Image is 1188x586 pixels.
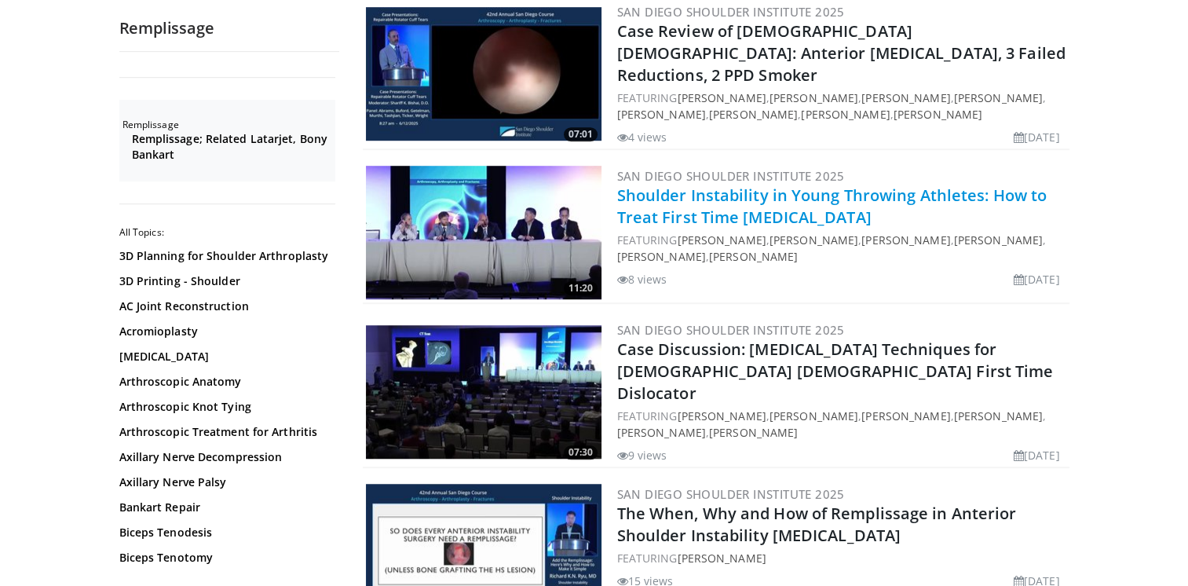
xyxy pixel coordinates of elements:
li: [DATE] [1014,447,1060,463]
a: AC Joint Reconstruction [119,298,331,314]
a: [MEDICAL_DATA] [119,349,331,364]
a: Case Review of [DEMOGRAPHIC_DATA] [DEMOGRAPHIC_DATA]: Anterior [MEDICAL_DATA], 3 Failed Reduction... [617,20,1066,86]
a: Remplissage; Related Latarjet, Bony Bankart [132,131,331,163]
a: [PERSON_NAME] [617,425,706,440]
a: Axillary Nerve Decompression [119,449,331,465]
a: San Diego Shoulder Institute 2025 [617,4,845,20]
img: 5247cb96-4b71-4677-9b51-54a4bd807c77.300x170_q85_crop-smart_upscale.jpg [366,7,601,141]
a: [PERSON_NAME] [894,107,982,122]
h2: Remplissage [119,18,339,38]
span: 07:01 [564,127,598,141]
a: [PERSON_NAME] [709,107,798,122]
div: FEATURING , , , , , [617,232,1066,265]
div: FEATURING , , , , , , , [617,90,1066,123]
a: [PERSON_NAME] [861,90,950,105]
a: [PERSON_NAME] [954,90,1043,105]
a: The When, Why and How of Remplissage in Anterior Shoulder Instability [MEDICAL_DATA] [617,503,1017,546]
a: [PERSON_NAME] [677,90,766,105]
a: Arthroscopic Anatomy [119,374,331,390]
a: [PERSON_NAME] [861,408,950,423]
a: [PERSON_NAME] [801,107,890,122]
a: 3D Planning for Shoulder Arthroplasty [119,248,331,264]
a: Arthroscopic Knot Tying [119,399,331,415]
li: 4 views [617,129,667,145]
a: [PERSON_NAME] [769,90,858,105]
a: Acromioplasty [119,324,331,339]
a: [PERSON_NAME] [861,233,950,247]
a: [PERSON_NAME] [709,249,798,264]
div: FEATURING , , , , , [617,408,1066,441]
img: 089957d1-e8a2-4bfa-a2c4-d0f2a7d897a9.300x170_q85_crop-smart_upscale.jpg [366,325,601,459]
a: 11:20 [366,166,601,299]
span: 07:30 [564,445,598,460]
a: [PERSON_NAME] [709,425,798,440]
div: FEATURING [617,550,1066,566]
li: [DATE] [1014,271,1060,288]
a: Shoulder Instability in Young Throwing Athletes: How to Treat First Time [MEDICAL_DATA] [617,185,1047,228]
img: 51fa72f2-ec25-45c4-9e8e-b591c9cdd494.300x170_q85_crop-smart_upscale.jpg [366,166,601,299]
li: 8 views [617,271,667,288]
a: Axillary Nerve Palsy [119,474,331,490]
a: San Diego Shoulder Institute 2025 [617,486,845,502]
a: [PERSON_NAME] [677,233,766,247]
li: [DATE] [1014,129,1060,145]
a: San Diego Shoulder Institute 2025 [617,322,845,338]
a: [PERSON_NAME] [769,408,858,423]
span: 11:20 [564,281,598,295]
a: Case Discussion: [MEDICAL_DATA] Techniques for [DEMOGRAPHIC_DATA] [DEMOGRAPHIC_DATA] First Time D... [617,339,1054,404]
a: 07:01 [366,7,601,141]
a: San Diego Shoulder Institute 2025 [617,168,845,184]
a: [PERSON_NAME] [954,233,1043,247]
a: [PERSON_NAME] [617,249,706,264]
a: Arthroscopic Treatment for Arthritis [119,424,331,440]
h2: All Topics: [119,226,335,239]
a: [PERSON_NAME] [677,408,766,423]
a: Biceps Tenotomy [119,550,331,566]
a: Bankart Repair [119,500,331,515]
li: 9 views [617,447,667,463]
a: [PERSON_NAME] [617,107,706,122]
a: Biceps Tenodesis [119,525,331,540]
a: [PERSON_NAME] [769,233,858,247]
h2: Remplissage [122,119,335,131]
a: 3D Printing - Shoulder [119,273,331,289]
a: [PERSON_NAME] [954,408,1043,423]
a: 07:30 [366,325,601,459]
a: [PERSON_NAME] [677,551,766,566]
